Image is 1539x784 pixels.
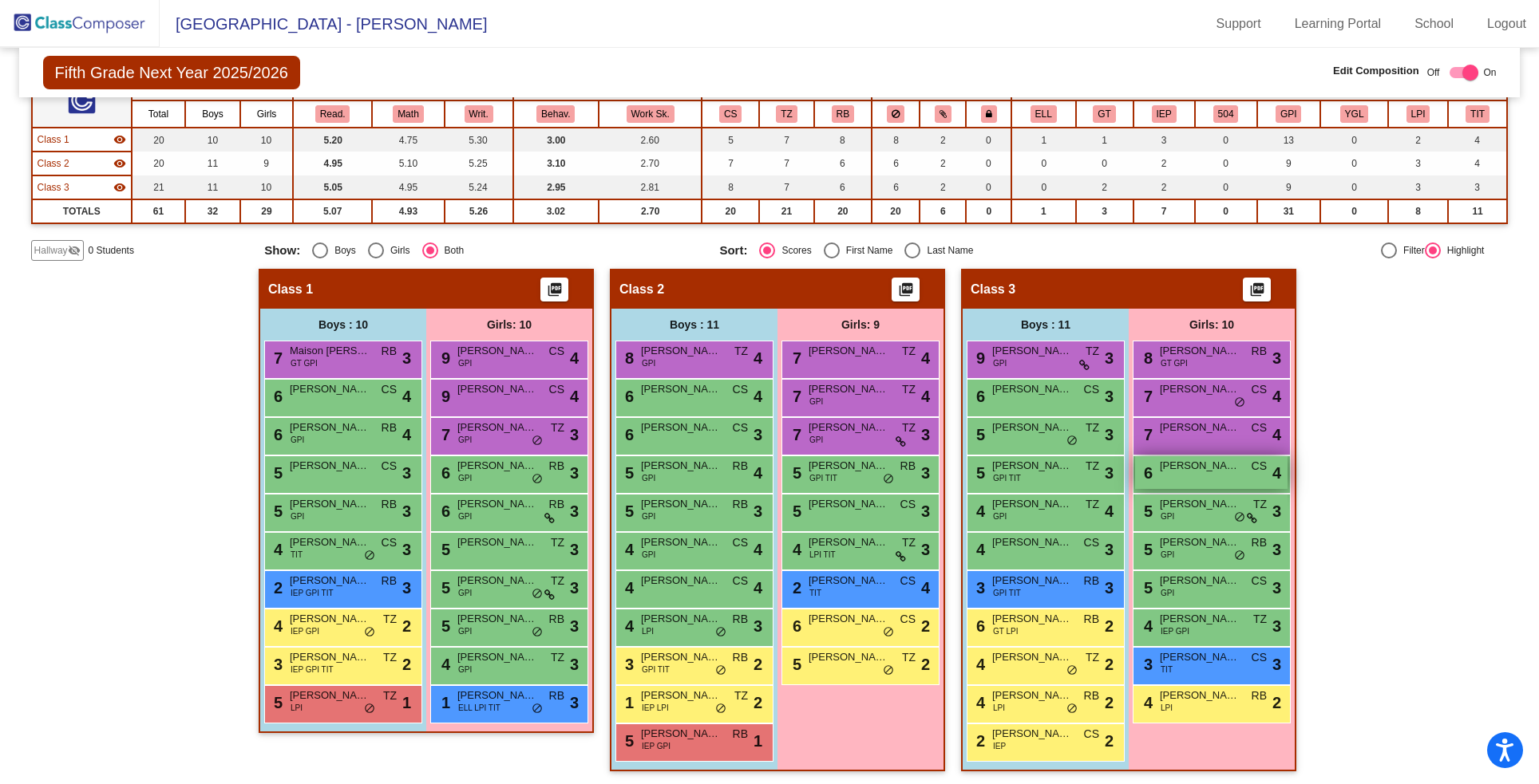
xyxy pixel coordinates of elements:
span: do_not_disturb_alt [532,473,543,486]
div: Boys [328,243,356,258]
th: Keep with teacher [966,100,1011,128]
span: GPI [642,357,655,369]
span: Class 3 [971,282,1015,297]
button: Print Students Details [1243,278,1271,301]
td: 9 [240,152,293,175]
span: [PERSON_NAME] [PERSON_NAME] [992,381,1072,397]
span: CS [733,381,748,398]
button: YGL [1340,105,1369,123]
td: 4.95 [293,152,373,175]
th: Good Parent Involvement [1257,100,1320,128]
td: 61 [132,199,185,223]
td: 9 [1257,175,1320,199]
span: [PERSON_NAME] [992,420,1072,435]
a: Learning Portal [1282,11,1395,37]
span: 7 [789,349,801,367]
th: Theresa Zafft [759,100,814,128]
span: TZ [902,343,916,360]
td: 21 [132,175,185,199]
span: 4 [570,346,579,370]
mat-icon: picture_as_pdf [1248,282,1267,304]
td: 1 [1076,128,1133,152]
div: Highlight [1441,243,1485,258]
span: CS [549,343,564,360]
span: On [1483,65,1496,80]
td: 20 [132,152,185,175]
span: 7 [1140,426,1153,443]
td: 21 [759,199,814,223]
span: CS [733,420,748,436]
td: 11 [185,152,240,175]
span: 5 [789,464,801,482]
td: 5.26 [445,199,513,223]
span: TZ [1086,458,1099,475]
th: Total [132,100,185,128]
span: RB [549,458,564,475]
button: Writ. [465,105,493,123]
span: 5 [972,426,985,443]
td: 32 [185,199,240,223]
td: 1 [1011,128,1076,152]
div: Girls: 10 [426,309,592,341]
span: RB [900,458,916,475]
th: Rachel Bera [814,100,872,128]
span: 7 [789,426,801,443]
span: 6 [621,426,634,443]
span: TZ [734,343,748,360]
td: 0 [1320,199,1388,223]
td: 2 [920,175,966,199]
mat-icon: visibility [113,181,126,194]
span: 4 [754,384,762,408]
th: 504 Plan [1195,100,1257,128]
td: 8 [1388,199,1448,223]
td: 0 [1195,199,1257,223]
span: do_not_disturb_alt [532,435,543,447]
td: 11 [185,175,240,199]
span: do_not_disturb_alt [1234,396,1245,409]
button: GPI [1276,105,1301,123]
td: 6 [872,175,920,199]
span: Class 1 [268,282,313,297]
td: 6 [920,199,966,223]
td: 1 [1011,199,1076,223]
span: [PERSON_NAME] [992,343,1072,359]
span: [PERSON_NAME] [809,381,888,397]
span: Fifth Grade Next Year 2025/2026 [43,56,300,89]
th: Boys [185,100,240,128]
span: 3 [921,461,930,485]
span: CS [1252,381,1267,398]
mat-icon: visibility [113,133,126,146]
span: CS [382,458,397,475]
td: 4.93 [372,199,444,223]
span: 6 [270,388,283,405]
span: [PERSON_NAME] [290,458,370,474]
button: TIT [1466,105,1490,123]
span: RB [733,496,748,513]
td: 0 [1320,128,1388,152]
span: 5 [621,464,634,482]
td: 31 [1257,199,1320,223]
div: Boys : 11 [611,309,777,341]
span: 6 [1140,464,1153,482]
td: 10 [185,128,240,152]
span: 4 [402,423,411,447]
td: Hidden teacher - No Class Name [32,175,132,199]
td: 20 [132,128,185,152]
td: 0 [966,128,1011,152]
span: 3 [754,423,762,447]
span: GPI [993,357,1007,369]
td: 2.70 [599,152,702,175]
td: Hidden teacher - No Class Name [32,152,132,175]
span: 4 [570,384,579,408]
button: Print Students Details [892,278,920,301]
mat-icon: visibility [113,157,126,170]
span: CS [1252,458,1267,475]
div: Scores [775,243,811,258]
span: Class 2 [619,282,664,297]
td: 10 [240,128,293,152]
span: TZ [902,381,916,398]
span: 3 [570,461,579,485]
td: 0 [1011,152,1076,175]
td: 20 [702,199,759,223]
td: 6 [814,175,872,199]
